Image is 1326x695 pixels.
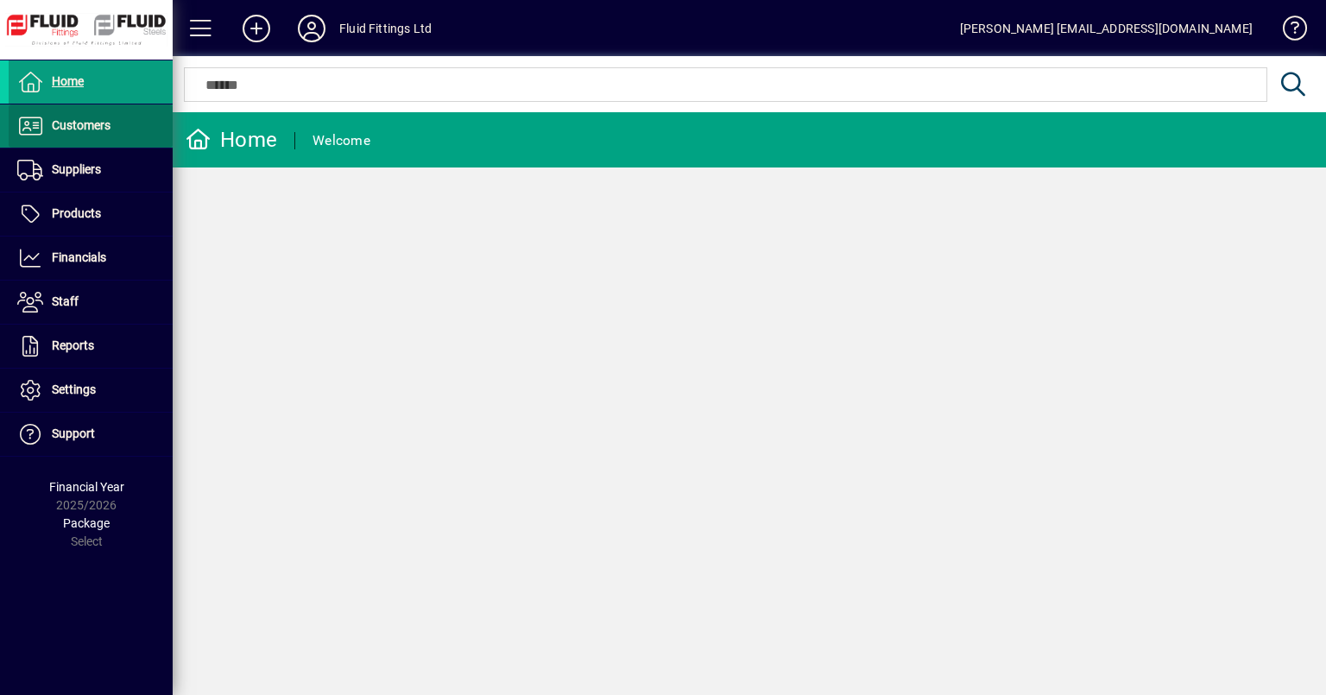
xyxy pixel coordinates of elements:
[52,206,101,220] span: Products
[52,294,79,308] span: Staff
[9,148,173,192] a: Suppliers
[9,193,173,236] a: Products
[52,162,101,176] span: Suppliers
[9,237,173,280] a: Financials
[9,413,173,456] a: Support
[229,13,284,44] button: Add
[313,127,370,155] div: Welcome
[960,15,1253,42] div: [PERSON_NAME] [EMAIL_ADDRESS][DOMAIN_NAME]
[9,369,173,412] a: Settings
[52,250,106,264] span: Financials
[9,325,173,368] a: Reports
[52,118,110,132] span: Customers
[52,426,95,440] span: Support
[339,15,432,42] div: Fluid Fittings Ltd
[52,338,94,352] span: Reports
[186,126,277,154] div: Home
[49,480,124,494] span: Financial Year
[52,382,96,396] span: Settings
[52,74,84,88] span: Home
[9,281,173,324] a: Staff
[63,516,110,530] span: Package
[9,104,173,148] a: Customers
[284,13,339,44] button: Profile
[1270,3,1304,60] a: Knowledge Base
